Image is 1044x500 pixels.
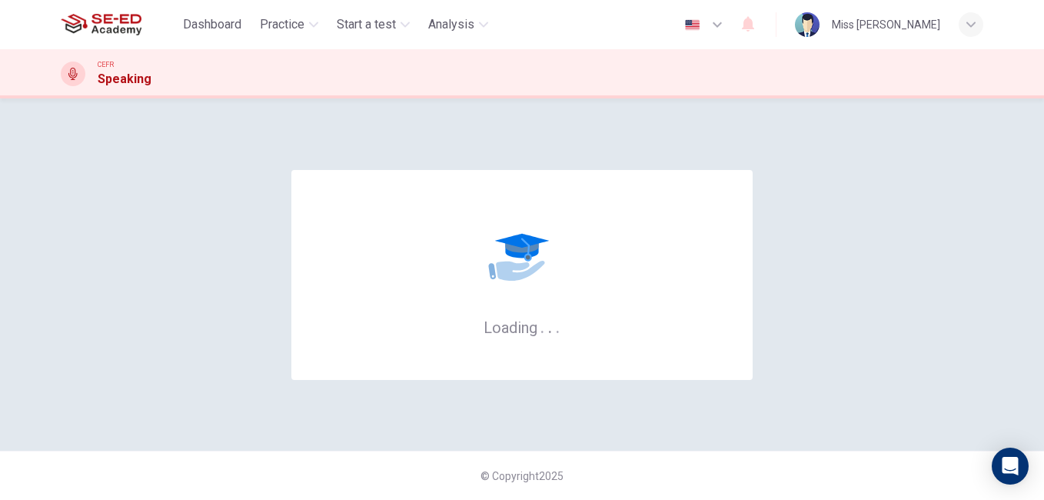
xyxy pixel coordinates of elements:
[547,313,553,338] h6: .
[795,12,820,37] img: Profile picture
[555,313,560,338] h6: .
[183,15,241,34] span: Dashboard
[428,15,474,34] span: Analysis
[61,9,177,40] a: SE-ED Academy logo
[683,19,702,31] img: en
[177,11,248,38] button: Dashboard
[484,317,560,337] h6: Loading
[540,313,545,338] h6: .
[331,11,416,38] button: Start a test
[992,448,1029,485] div: Open Intercom Messenger
[61,9,141,40] img: SE-ED Academy logo
[260,15,304,34] span: Practice
[337,15,396,34] span: Start a test
[98,70,151,88] h1: Speaking
[98,59,114,70] span: CEFR
[480,470,564,482] span: © Copyright 2025
[422,11,494,38] button: Analysis
[832,15,940,34] div: Miss [PERSON_NAME]
[254,11,324,38] button: Practice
